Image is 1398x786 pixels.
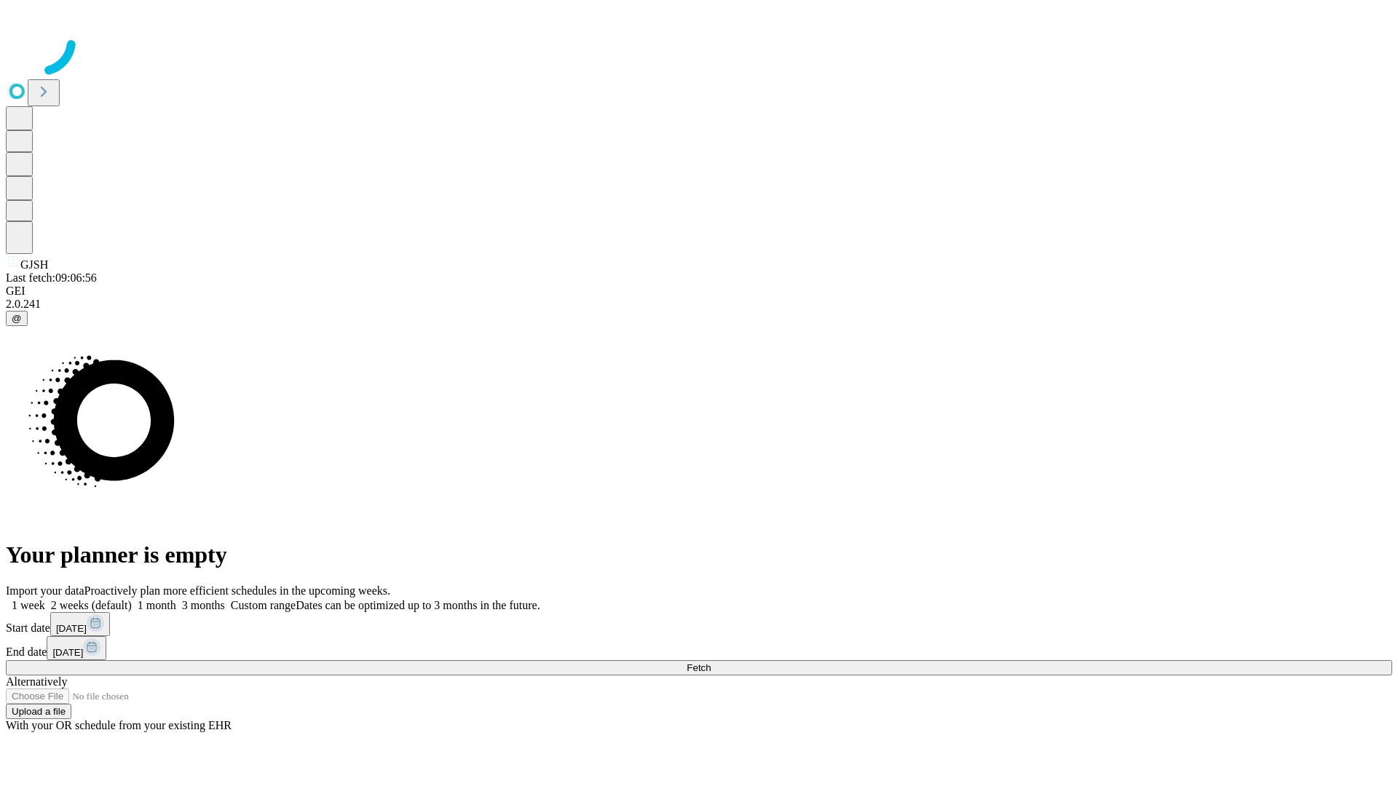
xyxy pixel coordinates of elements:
[6,285,1392,298] div: GEI
[6,584,84,597] span: Import your data
[6,298,1392,311] div: 2.0.241
[6,271,97,284] span: Last fetch: 09:06:56
[20,258,48,271] span: GJSH
[6,541,1392,568] h1: Your planner is empty
[138,599,176,611] span: 1 month
[50,612,110,636] button: [DATE]
[51,599,132,611] span: 2 weeks (default)
[52,647,83,658] span: [DATE]
[6,675,67,688] span: Alternatively
[6,612,1392,636] div: Start date
[687,662,711,673] span: Fetch
[296,599,540,611] span: Dates can be optimized up to 3 months in the future.
[12,313,22,324] span: @
[12,599,45,611] span: 1 week
[84,584,390,597] span: Proactively plan more efficient schedules in the upcoming weeks.
[6,704,71,719] button: Upload a file
[182,599,225,611] span: 3 months
[6,636,1392,660] div: End date
[56,623,87,634] span: [DATE]
[6,719,232,731] span: With your OR schedule from your existing EHR
[231,599,296,611] span: Custom range
[47,636,106,660] button: [DATE]
[6,660,1392,675] button: Fetch
[6,311,28,326] button: @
